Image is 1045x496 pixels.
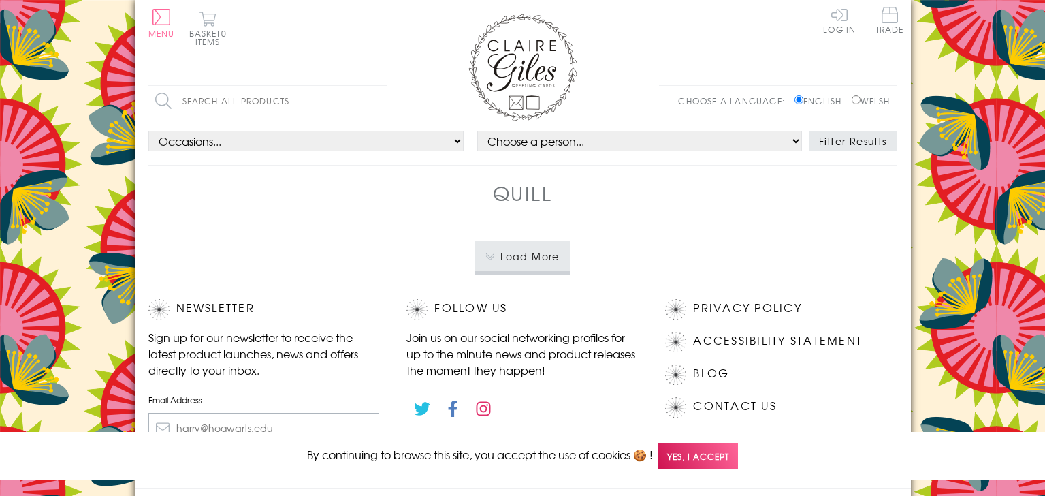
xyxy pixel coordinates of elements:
p: Sign up for our newsletter to receive the latest product launches, news and offers directly to yo... [148,329,380,378]
input: Search [373,86,387,117]
h1: Quill [493,179,553,207]
a: Log In [823,7,856,33]
a: Blog [693,365,729,383]
input: Search all products [148,86,387,117]
span: Trade [875,7,904,33]
button: Menu [148,9,175,37]
button: Filter Results [809,131,897,151]
span: 0 items [195,27,227,48]
label: English [794,95,848,107]
label: Email Address [148,394,380,406]
label: Welsh [852,95,890,107]
span: Menu [148,27,175,40]
button: Load More [475,241,570,271]
input: Welsh [852,95,861,104]
p: Choose a language: [678,95,792,107]
img: Claire Giles Greetings Cards [468,14,577,121]
button: Basket0 items [189,11,227,46]
a: Contact Us [693,397,776,416]
span: Yes, I accept [658,443,738,469]
a: Trade [875,7,904,36]
input: harry@hogwarts.edu [148,413,380,444]
a: Privacy Policy [693,299,801,317]
a: Accessibility Statement [693,332,863,350]
p: Join us on our social networking profiles for up to the minute news and product releases the mome... [406,329,638,378]
h2: Newsletter [148,299,380,320]
h2: Follow Us [406,299,638,320]
input: English [794,95,803,104]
